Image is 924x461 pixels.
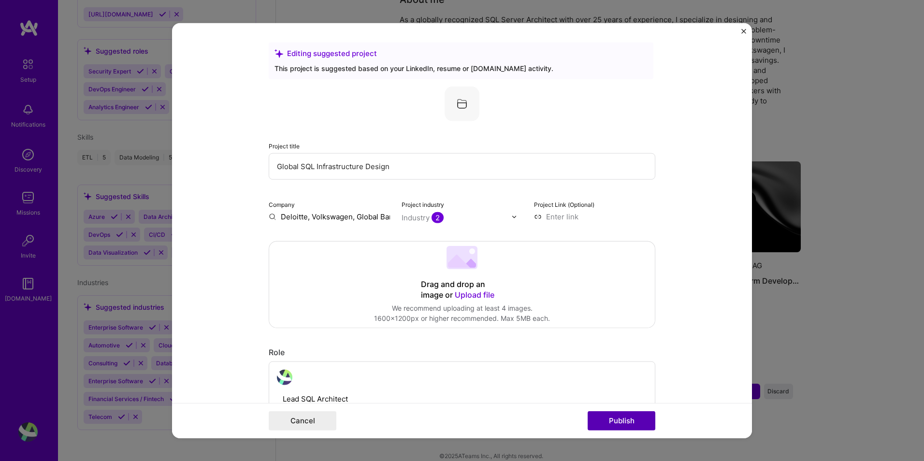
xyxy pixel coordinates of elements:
input: Enter the name of the project [269,153,655,180]
img: Company logo [445,86,479,121]
div: 1600x1200px or higher recommended. Max 5MB each. [374,313,550,323]
input: Enter name or website [269,212,390,222]
label: Project Link (Optional) [534,201,594,208]
div: We recommend uploading at least 4 images. [374,303,550,313]
button: Cancel [269,411,336,430]
input: Enter link [534,212,655,222]
img: avatar_development.jpg [277,370,292,385]
input: Role Name [277,389,462,409]
label: Project title [269,143,300,150]
label: Project industry [402,201,444,208]
div: Industry [402,213,444,223]
div: Drag and drop an image or [421,279,503,301]
i: icon SuggestedTeams [274,49,283,58]
div: Editing suggested project [274,48,648,58]
button: Publish [588,411,655,430]
label: Company [269,201,295,208]
div: Role [269,347,655,358]
div: Drag and drop an image or Upload fileWe recommend uploading at least 4 images.1600x1200px or high... [269,241,655,328]
button: Close [741,29,746,39]
span: Upload file [455,290,494,300]
img: drop icon [511,214,517,219]
span: 2 [432,212,444,223]
div: This project is suggested based on your LinkedIn, resume or [DOMAIN_NAME] activity. [274,63,648,73]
